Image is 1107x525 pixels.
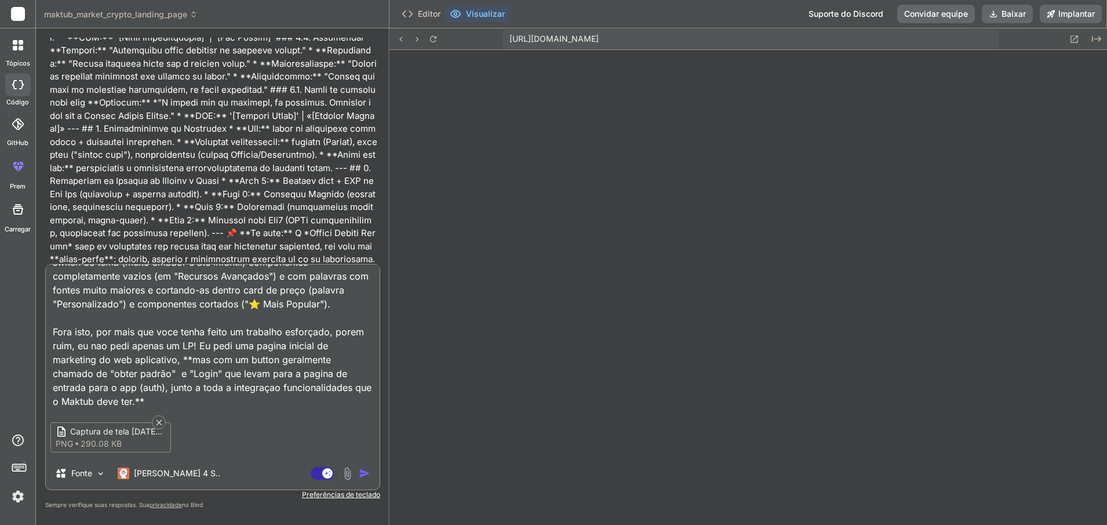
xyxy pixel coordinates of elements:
[56,438,73,450] span: png
[10,182,26,191] label: Prem
[70,426,163,438] span: Captura de tela [DATE] 173910
[6,97,29,107] label: código
[1058,8,1095,20] font: Implantar
[134,468,220,478] font: [PERSON_NAME] 4 S..
[802,5,890,23] div: Suporte do Discord
[418,8,440,20] font: Editor
[118,468,129,479] img: Claude 4 Soneto
[7,138,28,148] label: GitHub
[45,490,380,499] p: Preferências de teclado
[5,225,31,234] label: Carregar
[71,468,92,479] p: Fonte
[6,59,30,68] label: Tópicos
[466,8,505,20] font: Visualizar
[8,487,28,506] img: Configurações
[1040,5,1102,23] button: Implantar
[397,6,445,22] button: Editor
[341,467,354,480] img: anexo
[389,50,1107,525] iframe: Preview
[1002,8,1026,20] font: Baixar
[359,468,370,479] img: ícone
[96,469,105,479] img: Escolha os modelos
[897,5,975,23] button: Convidar equipe
[44,9,187,20] font: maktub_market_crypto_landing_page
[150,501,182,508] span: privacidade
[982,5,1033,23] button: Baixar
[445,6,509,22] button: Visualizar
[46,265,380,408] textarea: Voce fez so a landing page, e ainda fez muito mal feita com card sobrando sozinho e de canto (em ...
[81,438,122,450] span: 290.08 KB
[509,33,599,45] span: [URL][DOMAIN_NAME]
[45,499,380,510] p: Sempre verifique suas respostas. Sua no Bind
